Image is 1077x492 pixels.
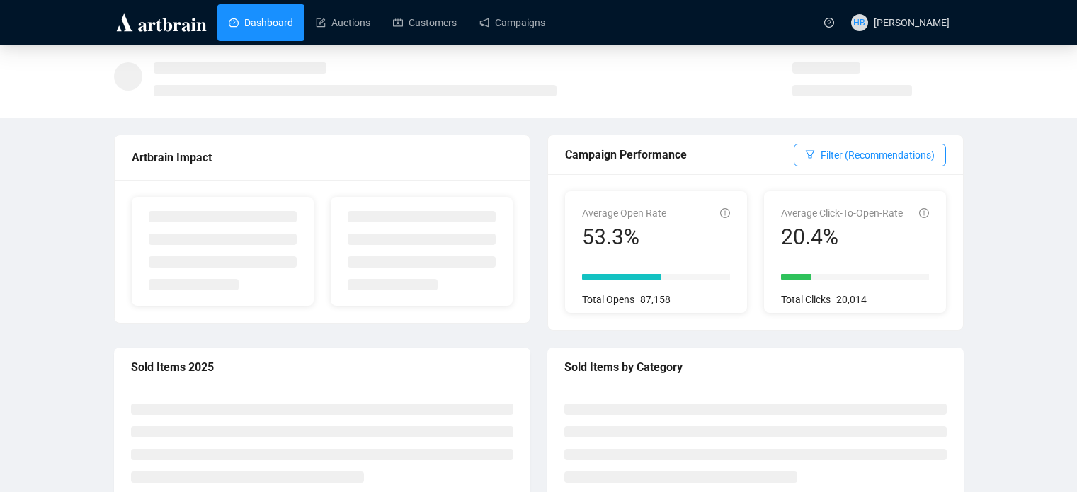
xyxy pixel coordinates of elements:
span: info-circle [919,208,929,218]
div: 53.3% [582,224,666,251]
div: Sold Items 2025 [131,358,513,376]
div: Artbrain Impact [132,149,513,166]
span: question-circle [824,18,834,28]
a: Dashboard [229,4,293,41]
span: Average Click-To-Open-Rate [781,207,903,219]
span: info-circle [720,208,730,218]
span: Total Clicks [781,294,831,305]
a: Customers [393,4,457,41]
img: logo [114,11,209,34]
div: 20.4% [781,224,903,251]
span: 87,158 [640,294,671,305]
span: Total Opens [582,294,634,305]
a: Campaigns [479,4,545,41]
span: Average Open Rate [582,207,666,219]
span: filter [805,149,815,159]
div: Campaign Performance [565,146,794,164]
div: Sold Items by Category [564,358,947,376]
a: Auctions [316,4,370,41]
button: Filter (Recommendations) [794,144,946,166]
span: Filter (Recommendations) [821,147,935,163]
span: 20,014 [836,294,867,305]
span: HB [853,16,865,30]
span: [PERSON_NAME] [874,17,950,28]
